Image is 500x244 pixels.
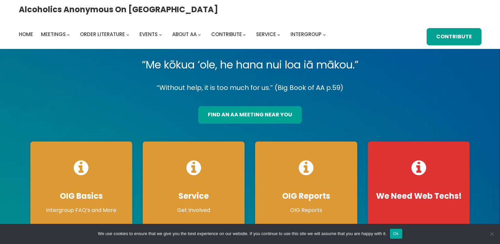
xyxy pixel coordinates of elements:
[256,30,276,39] a: Service
[19,2,218,17] a: Alcoholics Anonymous on [GEOGRAPHIC_DATA]
[256,31,276,38] span: Service
[172,30,197,39] a: About AA
[211,31,242,38] span: Contribute
[262,191,350,201] h4: OIG Reports
[19,30,328,39] nav: Intergroup
[149,206,238,214] p: Get Involved
[277,33,280,36] button: Service submenu
[139,30,158,39] a: Events
[323,33,326,36] button: Intergroup submenu
[19,31,33,38] span: Home
[290,30,322,39] a: Intergroup
[172,31,197,38] span: About AA
[211,30,242,39] a: Contribute
[126,33,129,36] button: Order Literature submenu
[427,28,481,46] a: Contribute
[98,230,386,237] span: We use cookies to ensure that we give you the best experience on our website. If you continue to ...
[37,206,126,214] p: Intergroup FAQ’s and More
[19,30,33,39] a: Home
[198,33,201,36] button: About AA submenu
[159,33,162,36] button: Events submenu
[374,191,463,201] h4: We Need Web Techs!
[41,31,66,38] span: Meetings
[262,206,350,214] p: OIG Reports
[25,56,475,74] p: “Me kōkua ‘ole, he hana nui loa iā mākou.”
[290,31,322,38] span: Intergroup
[488,230,495,237] span: No
[149,191,238,201] h4: Service
[25,82,475,94] p: “Without help, it is too much for us.” (Big Book of AA p.59)
[198,106,302,124] a: find an aa meeting near you
[41,30,66,39] a: Meetings
[80,31,125,38] span: Order Literature
[243,33,246,36] button: Contribute submenu
[37,191,126,201] h4: OIG Basics
[390,229,402,239] button: Ok
[139,31,158,38] span: Events
[67,33,70,36] button: Meetings submenu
